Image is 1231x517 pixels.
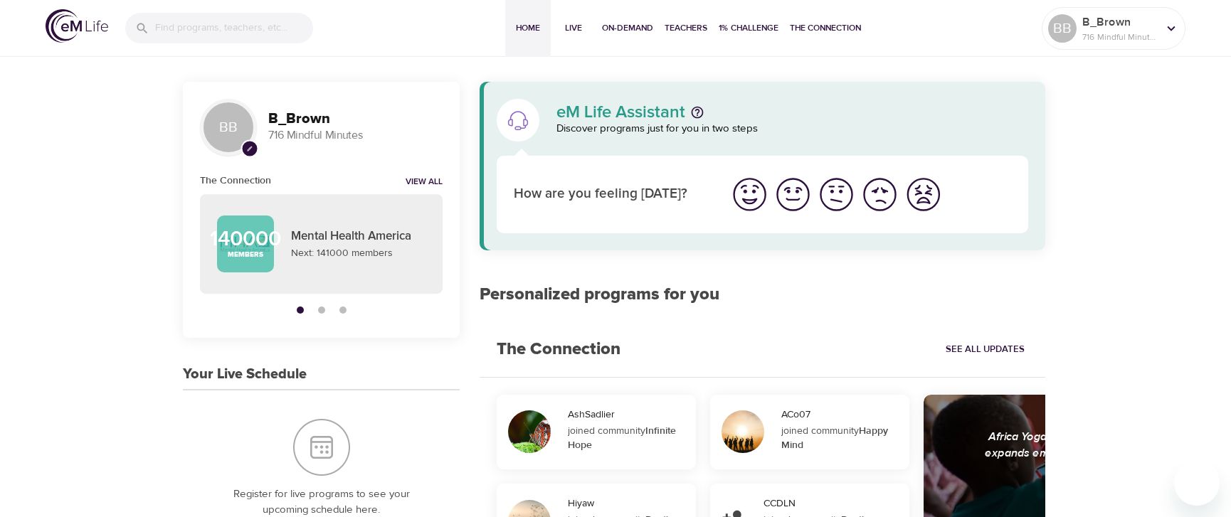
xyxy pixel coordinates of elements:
[183,366,307,383] h3: Your Live Schedule
[730,175,769,214] img: great
[858,173,902,216] button: I'm feeling bad
[480,284,1045,305] h2: Personalized programs for you
[291,246,426,261] p: Next: 141000 members
[1082,31,1158,43] p: 716 Mindful Minutes
[904,175,943,214] img: worst
[902,173,945,216] button: I'm feeling worst
[764,496,904,511] div: CCDLN
[728,173,771,216] button: I'm feeling great
[568,496,690,511] div: Hiyaw
[210,228,281,250] p: 140000
[200,173,271,188] h6: The Connection
[514,184,711,205] p: How are you feeling [DATE]?
[781,424,900,452] div: joined community
[293,419,350,476] img: Your Live Schedule
[817,175,856,214] img: ok
[1174,460,1220,506] iframe: Button to launch messaging window
[815,173,858,216] button: I'm feeling ok
[773,175,813,214] img: good
[942,339,1028,361] a: See All Updates
[568,425,676,452] strong: Infinite Hope
[781,425,888,452] strong: Happy Mind
[771,173,815,216] button: I'm feeling good
[200,99,257,156] div: BB
[790,21,861,36] span: The Connection
[556,104,685,121] p: eM Life Assistant
[781,407,904,422] div: ACo07
[1082,14,1158,31] p: B_Brown
[268,111,443,127] h3: B_Brown
[480,322,638,377] h2: The Connection
[291,228,426,246] p: Mental Health America
[46,9,108,43] img: logo
[568,424,687,452] div: joined community
[556,21,591,36] span: Live
[511,21,545,36] span: Home
[602,21,653,36] span: On-Demand
[946,341,1025,358] span: See All Updates
[155,13,313,43] input: Find programs, teachers, etc...
[228,250,263,260] p: Members
[507,109,529,132] img: eM Life Assistant
[860,175,899,214] img: bad
[719,21,778,36] span: 1% Challenge
[665,21,707,36] span: Teachers
[568,407,690,422] div: AshSadlier
[556,121,1028,137] p: Discover programs just for you in two steps
[406,176,443,188] a: View all notifications
[268,127,443,144] p: 716 Mindful Minutes
[1048,14,1077,43] div: BB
